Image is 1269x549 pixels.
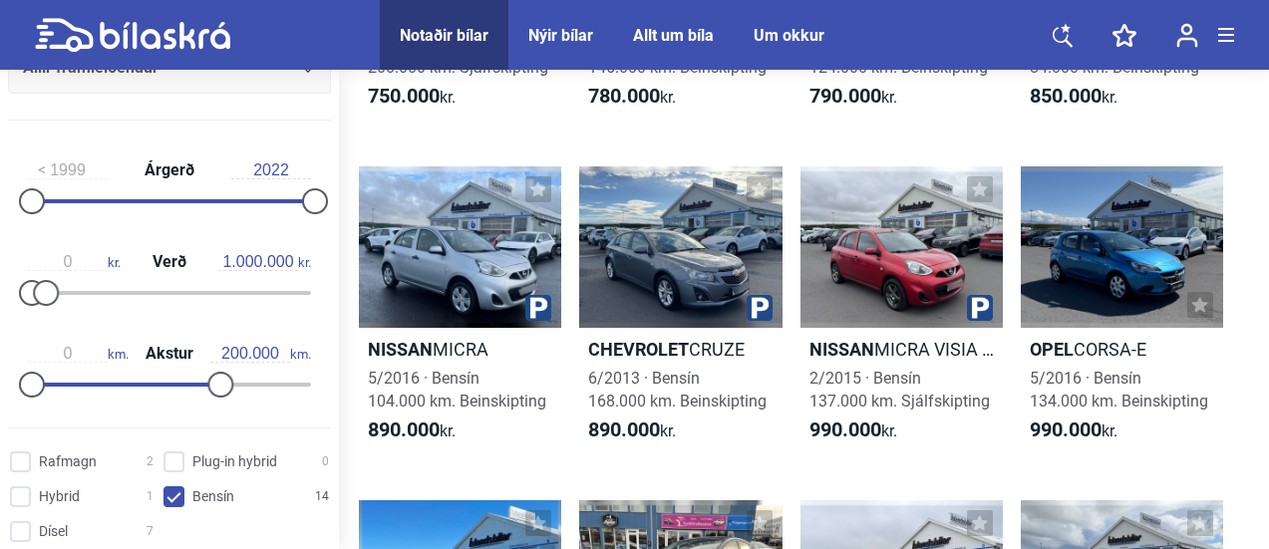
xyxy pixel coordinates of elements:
[147,486,154,507] span: 1
[800,166,1003,461] a: NissanMICRA VISIA SJÁLFSK2/2015 · Bensín137.000 km. Sjálfskipting990.000kr.
[39,486,80,507] span: Hybrid
[148,254,191,270] span: Verð
[28,345,129,363] span: km.
[967,295,993,321] img: parking.png
[809,85,897,109] span: kr.
[1030,339,1074,360] b: Opel
[579,166,782,461] a: ChevroletCRUZE6/2013 · Bensín168.000 km. Beinskipting890.000kr.
[39,451,97,472] span: Rafmagn
[1030,85,1117,109] span: kr.
[588,417,660,441] b: 890.000
[368,84,440,108] b: 750.000
[322,451,329,472] span: 0
[1176,23,1198,48] img: user-login.svg
[1021,338,1223,361] h2: CORSA-E
[579,338,782,361] h2: CRUZE
[588,35,767,77] span: 4/2017 · Bensín 146.000 km. Beinskipting
[368,339,433,360] b: Nissan
[368,85,456,109] span: kr.
[747,295,773,321] img: parking.png
[1030,417,1102,441] b: 990.000
[588,418,676,442] span: kr.
[1030,35,1199,77] span: 9/2017 · Bensín 84.000 km. Beinskipting
[28,253,121,271] span: kr.
[809,84,881,108] b: 790.000
[359,338,561,361] h2: MICRA
[633,26,714,45] a: Allt um bíla
[754,26,824,45] a: Um okkur
[210,345,311,363] span: km.
[528,26,593,45] a: Nýir bílar
[1030,84,1102,108] b: 850.000
[368,35,548,77] span: 2/2006 · Bensín 200.000 km. Sjálfskipting
[368,369,546,411] span: 5/2016 · Bensín 104.000 km. Beinskipting
[1030,369,1208,411] span: 5/2016 · Bensín 134.000 km. Beinskipting
[147,521,154,542] span: 7
[1030,418,1117,442] span: kr.
[147,451,154,472] span: 2
[809,339,874,360] b: Nissan
[588,339,689,360] b: Chevrolet
[359,166,561,461] a: NissanMICRA5/2016 · Bensín104.000 km. Beinskipting890.000kr.
[809,418,897,442] span: kr.
[218,253,311,271] span: kr.
[588,369,767,411] span: 6/2013 · Bensín 168.000 km. Beinskipting
[315,486,329,507] span: 14
[809,369,990,411] span: 2/2015 · Bensín 137.000 km. Sjálfskipting
[140,162,199,178] span: Árgerð
[800,338,1003,361] h2: MICRA VISIA SJÁLFSK
[141,346,198,362] span: Akstur
[192,451,277,472] span: Plug-in hybrid
[368,418,456,442] span: kr.
[809,35,988,77] span: 5/2017 · Bensín 124.000 km. Beinskipting
[368,417,440,441] b: 890.000
[525,295,551,321] img: parking.png
[192,486,234,507] span: Bensín
[1021,166,1223,461] a: OpelCORSA-E5/2016 · Bensín134.000 km. Beinskipting990.000kr.
[588,85,676,109] span: kr.
[400,26,488,45] a: Notaðir bílar
[588,84,660,108] b: 780.000
[809,417,881,441] b: 990.000
[39,521,68,542] span: Dísel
